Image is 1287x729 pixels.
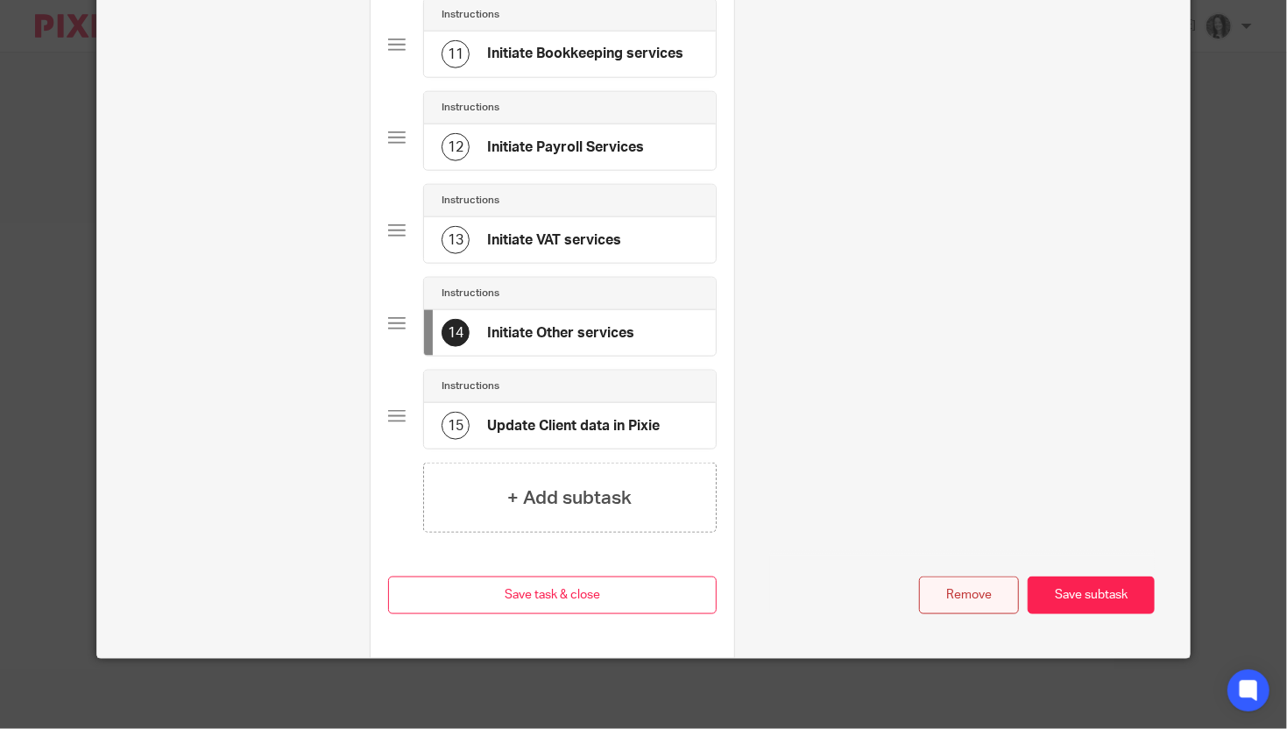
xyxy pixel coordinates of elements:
h4: Instructions [442,379,499,393]
h4: Instructions [442,287,499,301]
h4: Initiate Payroll Services [487,138,644,157]
h4: Update Client data in Pixie [487,417,660,435]
h4: + Add subtask [508,485,633,512]
h4: Instructions [442,101,499,115]
button: Remove [919,577,1019,614]
h4: Instructions [442,194,499,208]
div: 14 [442,319,470,347]
div: 15 [442,412,470,440]
button: Save task & close [388,577,718,614]
h4: Initiate Other services [487,324,634,343]
div: 13 [442,226,470,254]
h4: Initiate Bookkeeping services [487,45,683,63]
h4: Instructions [442,8,499,22]
button: Save subtask [1028,577,1155,614]
h4: Initiate VAT services [487,231,621,250]
div: 11 [442,40,470,68]
div: 12 [442,133,470,161]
